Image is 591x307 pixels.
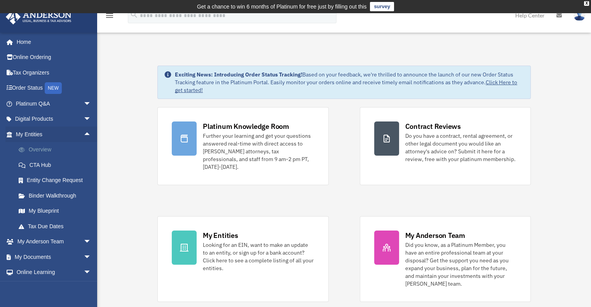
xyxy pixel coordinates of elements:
span: arrow_drop_down [84,265,99,281]
a: CTA Hub [11,157,103,173]
a: Tax Due Dates [11,219,103,234]
img: User Pic [574,10,585,21]
a: Order StatusNEW [5,80,103,96]
div: Based on your feedback, we're thrilled to announce the launch of our new Order Status Tracking fe... [175,71,524,94]
a: Billingarrow_drop_down [5,280,103,295]
i: search [130,10,138,19]
a: Home [5,34,99,50]
div: Further your learning and get your questions answered real-time with direct access to [PERSON_NAM... [203,132,314,171]
a: My Entitiesarrow_drop_up [5,127,103,142]
a: Overview [11,142,103,158]
img: Anderson Advisors Platinum Portal [3,9,74,24]
a: Contract Reviews Do you have a contract, rental agreement, or other legal document you would like... [360,107,531,185]
a: My Anderson Teamarrow_drop_down [5,234,103,250]
span: arrow_drop_down [84,280,99,296]
i: menu [105,11,114,20]
strong: Exciting News: Introducing Order Status Tracking! [175,71,302,78]
span: arrow_drop_down [84,96,99,112]
span: arrow_drop_down [84,234,99,250]
div: NEW [45,82,62,94]
a: Digital Productsarrow_drop_down [5,111,103,127]
a: Online Learningarrow_drop_down [5,265,103,280]
a: survey [370,2,394,11]
div: Do you have a contract, rental agreement, or other legal document you would like an attorney's ad... [405,132,516,163]
div: Did you know, as a Platinum Member, you have an entire professional team at your disposal? Get th... [405,241,516,288]
div: close [584,1,589,6]
a: Tax Organizers [5,65,103,80]
div: My Entities [203,231,238,240]
div: Looking for an EIN, want to make an update to an entity, or sign up for a bank account? Click her... [203,241,314,272]
a: Platinum Q&Aarrow_drop_down [5,96,103,111]
a: Platinum Knowledge Room Further your learning and get your questions answered real-time with dire... [157,107,328,185]
span: arrow_drop_up [84,127,99,142]
div: Contract Reviews [405,121,461,131]
div: Get a chance to win 6 months of Platinum for free just by filling out this [197,2,367,11]
div: Platinum Knowledge Room [203,121,289,131]
a: Click Here to get started! [175,79,517,94]
span: arrow_drop_down [84,111,99,127]
span: arrow_drop_down [84,249,99,265]
a: My Documentsarrow_drop_down [5,249,103,265]
a: menu [105,14,114,20]
a: My Anderson Team Did you know, as a Platinum Member, you have an entire professional team at your... [360,216,531,302]
a: My Entities Looking for an EIN, want to make an update to an entity, or sign up for a bank accoun... [157,216,328,302]
a: Entity Change Request [11,173,103,188]
a: My Blueprint [11,203,103,219]
a: Binder Walkthrough [11,188,103,203]
div: My Anderson Team [405,231,465,240]
a: Online Ordering [5,50,103,65]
